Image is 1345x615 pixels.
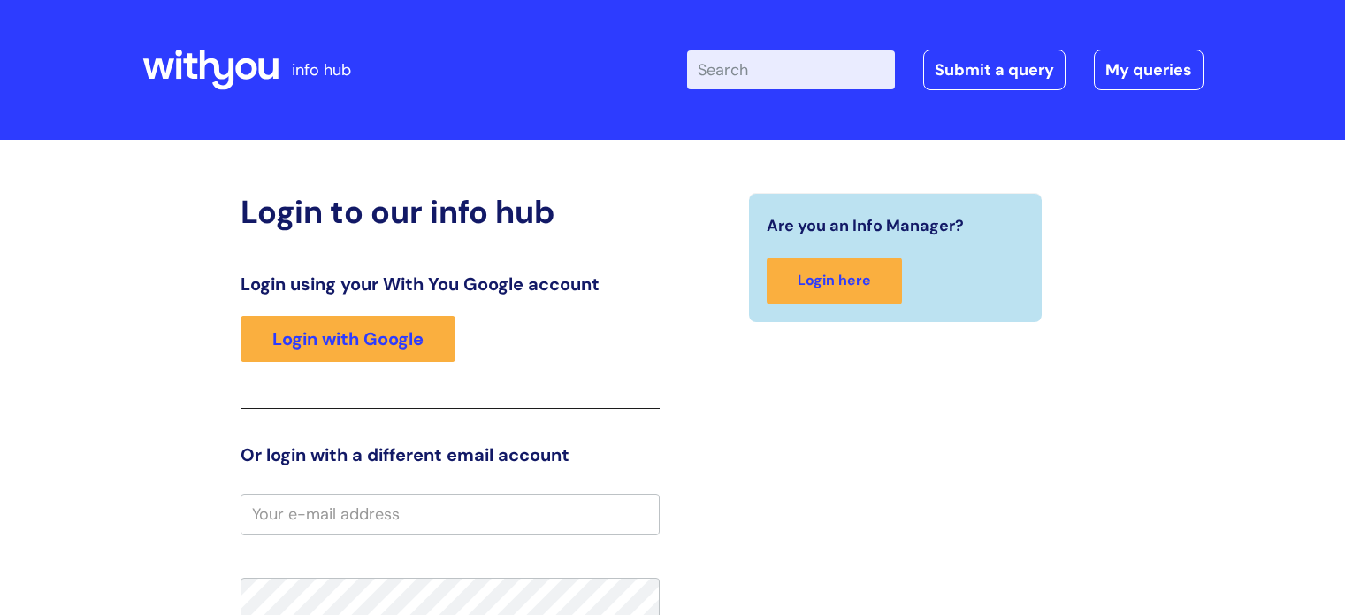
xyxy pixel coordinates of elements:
[241,494,660,534] input: Your e-mail address
[687,50,895,89] input: Search
[241,316,455,362] a: Login with Google
[1094,50,1204,90] a: My queries
[923,50,1066,90] a: Submit a query
[767,211,964,240] span: Are you an Info Manager?
[241,193,660,231] h2: Login to our info hub
[292,56,351,84] p: info hub
[767,258,902,304] a: Login here
[241,273,660,295] h3: Login using your With You Google account
[241,444,660,465] h3: Or login with a different email account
